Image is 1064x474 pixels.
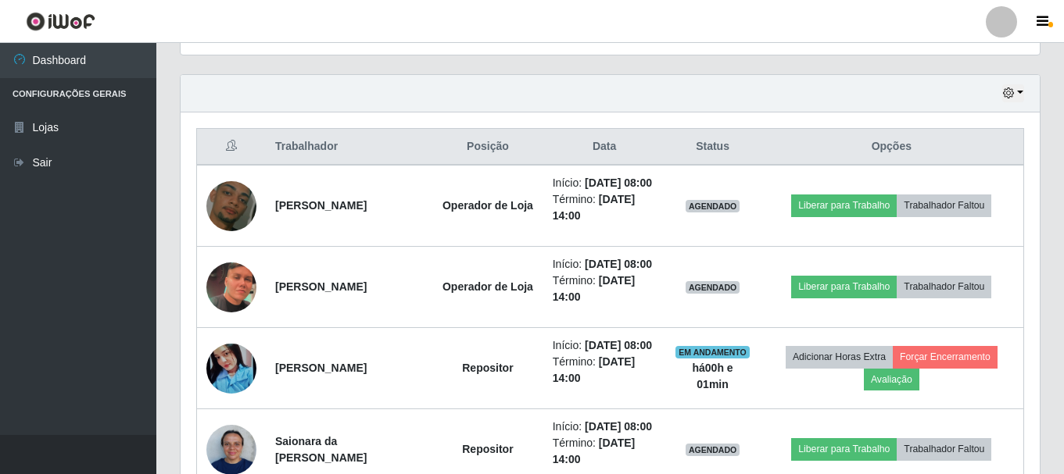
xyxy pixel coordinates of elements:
[553,175,657,191] li: Início:
[553,354,657,387] li: Término:
[791,438,897,460] button: Liberar para Trabalho
[692,362,733,390] strong: há 00 h e 01 min
[553,273,657,305] li: Término:
[893,346,998,368] button: Forçar Encerramento
[665,129,759,166] th: Status
[553,256,657,273] li: Início:
[897,438,991,460] button: Trabalhador Faltou
[760,129,1024,166] th: Opções
[585,176,652,189] time: [DATE] 08:00
[786,346,893,368] button: Adicionar Horas Extra
[791,276,897,298] button: Liberar para Trabalho
[553,191,657,224] li: Término:
[206,256,256,319] img: 1747664667826.jpeg
[275,435,367,464] strong: Saionara da [PERSON_NAME]
[585,420,652,433] time: [DATE] 08:00
[553,337,657,354] li: Início:
[26,12,95,31] img: CoreUI Logo
[442,280,533,293] strong: Operador de Loja
[897,276,991,298] button: Trabalhador Faltou
[864,369,919,390] button: Avaliação
[462,362,513,374] strong: Repositor
[432,129,543,166] th: Posição
[686,200,740,212] span: AGENDADO
[791,194,897,216] button: Liberar para Trabalho
[206,335,256,401] img: 1734919568838.jpeg
[543,129,666,166] th: Data
[275,199,367,212] strong: [PERSON_NAME]
[675,346,750,358] span: EM ANDAMENTO
[206,155,256,257] img: 1742859772474.jpeg
[275,362,367,374] strong: [PERSON_NAME]
[585,339,652,351] time: [DATE] 08:00
[553,435,657,468] li: Término:
[897,194,991,216] button: Trabalhador Faltou
[686,281,740,294] span: AGENDADO
[266,129,432,166] th: Trabalhador
[442,199,533,212] strong: Operador de Loja
[585,258,652,270] time: [DATE] 08:00
[275,280,367,293] strong: [PERSON_NAME]
[462,443,513,455] strong: Repositor
[553,419,657,435] li: Início:
[686,444,740,456] span: AGENDADO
